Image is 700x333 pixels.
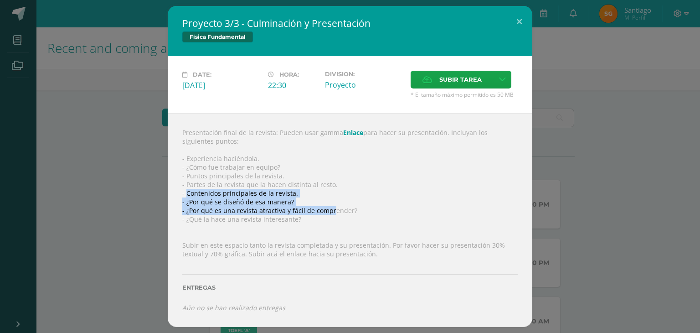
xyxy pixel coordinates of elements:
[279,71,299,78] span: Hora:
[506,6,532,37] button: Close (Esc)
[168,113,532,327] div: Presentación final de la revista: Pueden usar gamma para hacer su presentación. Incluyan los sigu...
[325,71,403,78] label: Division:
[182,31,253,42] span: Física Fundamental
[182,17,518,30] h2: Proyecto 3/3 - Culminación y Presentación
[411,91,518,99] span: * El tamaño máximo permitido es 50 MB
[182,284,518,291] label: Entregas
[439,71,482,88] span: Subir tarea
[182,303,285,312] i: Aún no se han realizado entregas
[325,80,403,90] div: Proyecto
[343,128,363,137] a: Enlace
[268,80,318,90] div: 22:30
[182,80,261,90] div: [DATE]
[193,71,211,78] span: Date:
